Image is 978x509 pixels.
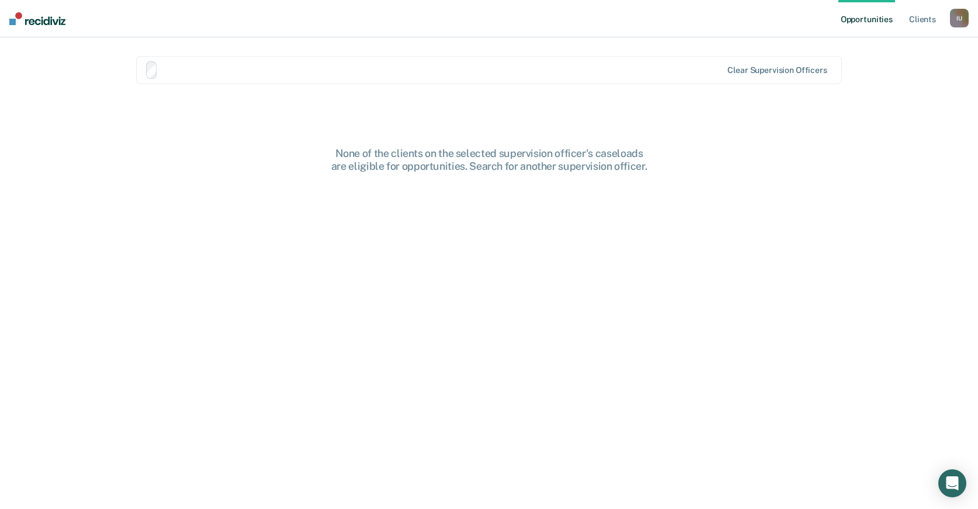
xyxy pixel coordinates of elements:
[938,469,966,497] div: Open Intercom Messenger
[302,147,676,172] div: None of the clients on the selected supervision officer's caseloads are eligible for opportunitie...
[9,12,65,25] img: Recidiviz
[950,9,969,27] div: I U
[950,9,969,27] button: IU
[727,65,827,75] div: Clear supervision officers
